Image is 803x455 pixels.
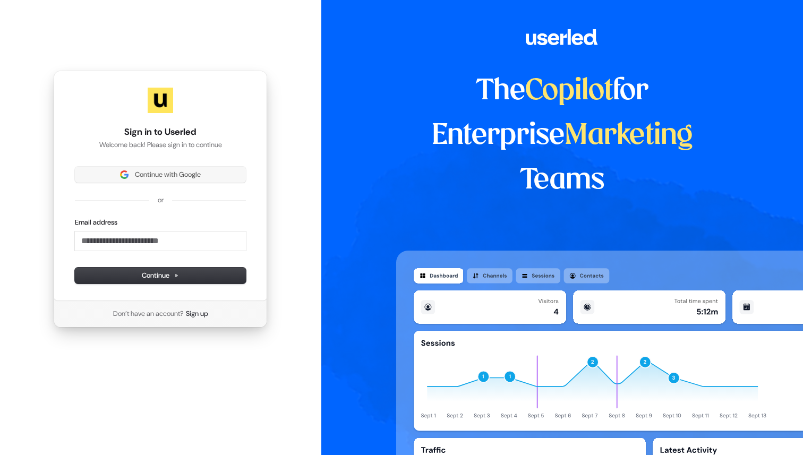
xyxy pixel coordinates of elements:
p: or [158,195,164,205]
span: Continue [142,271,179,280]
h1: The for Enterprise Teams [396,69,728,203]
span: Copilot [525,78,613,105]
span: Continue with Google [135,170,201,179]
h1: Sign in to Userled [75,126,246,139]
button: Continue [75,268,246,284]
img: Sign in with Google [120,170,129,179]
label: Email address [75,218,117,227]
p: Welcome back! Please sign in to continue [75,140,246,150]
img: Userled [148,88,173,113]
span: Marketing [565,122,693,150]
span: Don’t have an account? [113,309,184,319]
button: Sign in with GoogleContinue with Google [75,167,246,183]
a: Sign up [186,309,208,319]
